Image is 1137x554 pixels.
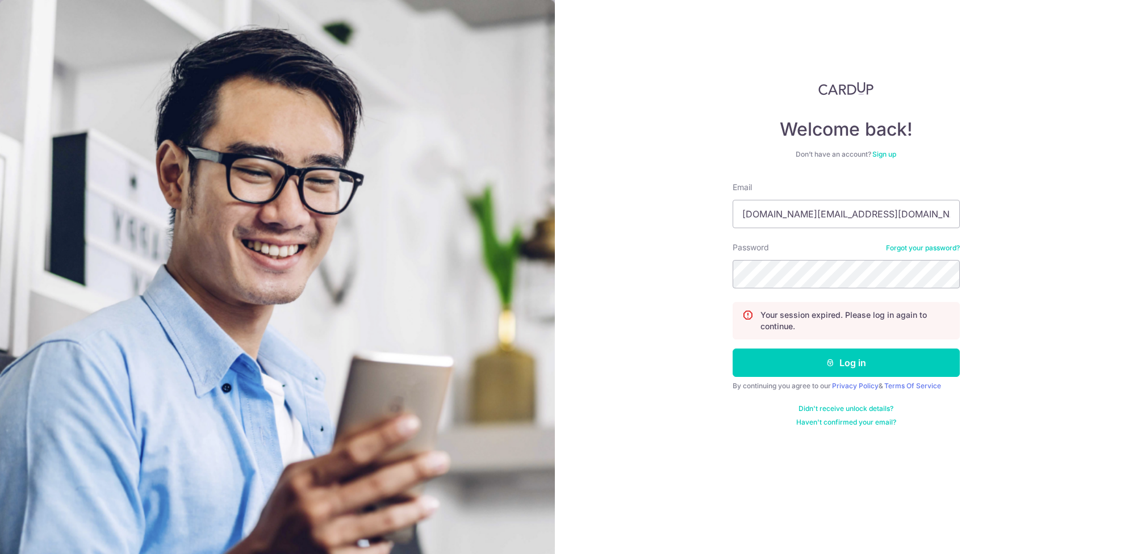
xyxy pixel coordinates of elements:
[733,200,960,228] input: Enter your Email
[799,404,893,413] a: Didn't receive unlock details?
[733,349,960,377] button: Log in
[733,242,769,253] label: Password
[886,244,960,253] a: Forgot your password?
[832,381,879,390] a: Privacy Policy
[796,418,896,427] a: Haven't confirmed your email?
[733,381,960,391] div: By continuing you agree to our &
[733,150,960,159] div: Don’t have an account?
[818,82,874,95] img: CardUp Logo
[884,381,941,390] a: Terms Of Service
[872,150,896,158] a: Sign up
[733,118,960,141] h4: Welcome back!
[733,182,752,193] label: Email
[760,309,950,332] p: Your session expired. Please log in again to continue.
